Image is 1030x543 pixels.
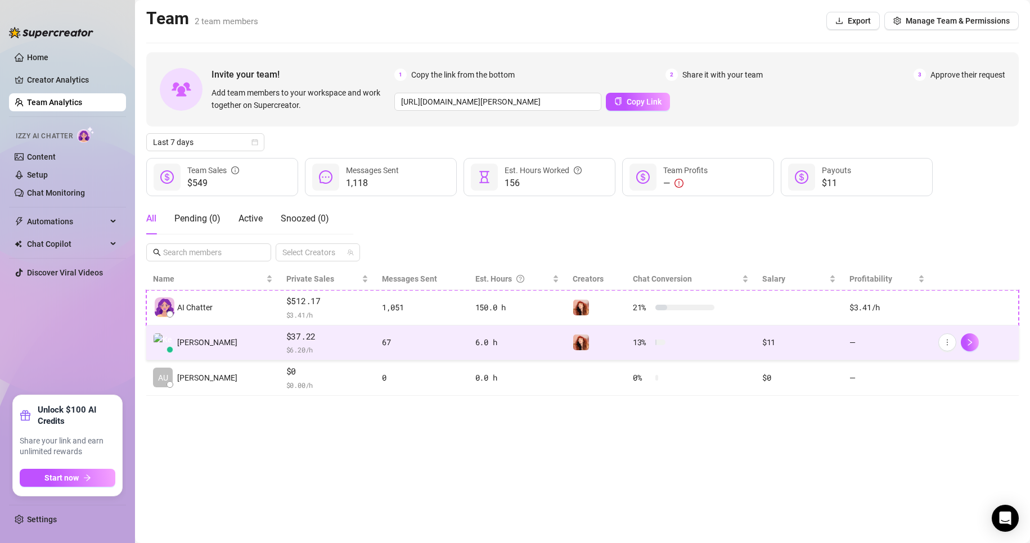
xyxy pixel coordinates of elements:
div: Open Intercom Messenger [992,505,1019,532]
span: Export [848,16,871,25]
img: Kelli Roberts [154,333,172,352]
span: setting [893,17,901,25]
div: Pending ( 0 ) [174,212,221,225]
span: $0 [286,365,368,378]
span: [PERSON_NAME] [177,336,237,349]
span: 156 [505,177,582,190]
a: Settings [27,515,57,524]
a: Discover Viral Videos [27,268,103,277]
img: logo-BBDzfeDw.svg [9,27,93,38]
span: download [835,17,843,25]
span: info-circle [231,164,239,177]
span: $512.17 [286,295,368,308]
button: Export [826,12,880,30]
td: — [843,325,932,361]
span: AI Chatter [177,301,213,314]
img: izzy-ai-chatter-avatar-DDCN_rTZ.svg [155,297,174,317]
span: message [319,170,332,184]
a: Team Analytics [27,98,82,107]
span: copy [614,97,622,105]
div: $0 [762,372,836,384]
span: AU [158,372,168,384]
span: calendar [251,139,258,146]
div: 67 [382,336,462,349]
span: 3 [914,69,926,81]
span: $ 6.20 /h [286,344,368,355]
span: Snoozed ( 0 ) [281,213,329,224]
span: search [153,248,161,256]
div: 0.0 h [475,372,559,384]
span: Last 7 days [153,134,258,151]
span: more [943,338,951,346]
span: Name [153,273,264,285]
span: [PERSON_NAME] [177,372,237,384]
span: Private Sales [286,274,334,283]
span: Salary [762,274,785,283]
span: right [966,338,974,346]
span: gift [20,410,31,421]
span: 1 [394,69,407,81]
div: Est. Hours Worked [505,164,582,177]
a: Creator Analytics [27,71,117,89]
span: 1,118 [346,177,399,190]
span: Add team members to your workspace and work together on Supercreator. [212,87,390,111]
div: Team Sales [187,164,239,177]
span: Payouts [822,166,851,175]
span: Izzy AI Chatter [16,131,73,142]
img: Audrey [573,300,589,315]
span: Invite your team! [212,67,394,82]
span: Active [239,213,263,224]
span: Copy Link [627,97,662,106]
h2: Team [146,8,258,29]
span: 2 team members [195,16,258,26]
th: Creators [566,268,626,290]
div: 0 [382,372,462,384]
span: 2 [665,69,678,81]
span: $549 [187,177,239,190]
span: Automations [27,212,107,230]
button: Manage Team & Permissions [884,12,1019,30]
div: All [146,212,156,225]
span: team [347,249,354,256]
span: $ 3.41 /h [286,309,368,320]
a: Chat Monitoring [27,188,85,197]
input: Search members [163,246,255,259]
span: exclamation-circle [674,179,683,188]
button: Copy Link [606,93,670,111]
a: Setup [27,170,48,179]
span: $11 [822,177,851,190]
span: dollar-circle [160,170,174,184]
span: $ 0.00 /h [286,379,368,391]
span: Start now [44,473,79,482]
span: 13 % [633,336,651,349]
span: Copy the link from the bottom [411,69,515,81]
div: 1,051 [382,301,462,314]
span: 21 % [633,301,651,314]
span: hourglass [478,170,491,184]
span: Chat Conversion [633,274,692,283]
td: — [843,360,932,396]
span: Chat Copilot [27,235,107,253]
div: — [663,177,708,190]
div: $11 [762,336,836,349]
div: $3.41 /h [849,301,925,314]
img: Audrey [573,334,589,350]
span: 0 % [633,372,651,384]
div: Est. Hours [475,273,550,285]
span: thunderbolt [15,217,24,226]
img: AI Chatter [77,126,95,143]
span: Messages Sent [382,274,437,283]
span: Approve their request [930,69,1005,81]
div: 6.0 h [475,336,559,349]
span: Profitability [849,274,892,283]
a: Home [27,53,48,62]
span: $37.22 [286,330,368,343]
span: dollar-circle [636,170,650,184]
span: question-circle [516,273,524,285]
img: Chat Copilot [15,240,22,248]
a: Content [27,152,56,161]
span: dollar-circle [795,170,808,184]
span: arrow-right [83,474,91,482]
span: question-circle [574,164,582,177]
strong: Unlock $100 AI Credits [38,404,115,427]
